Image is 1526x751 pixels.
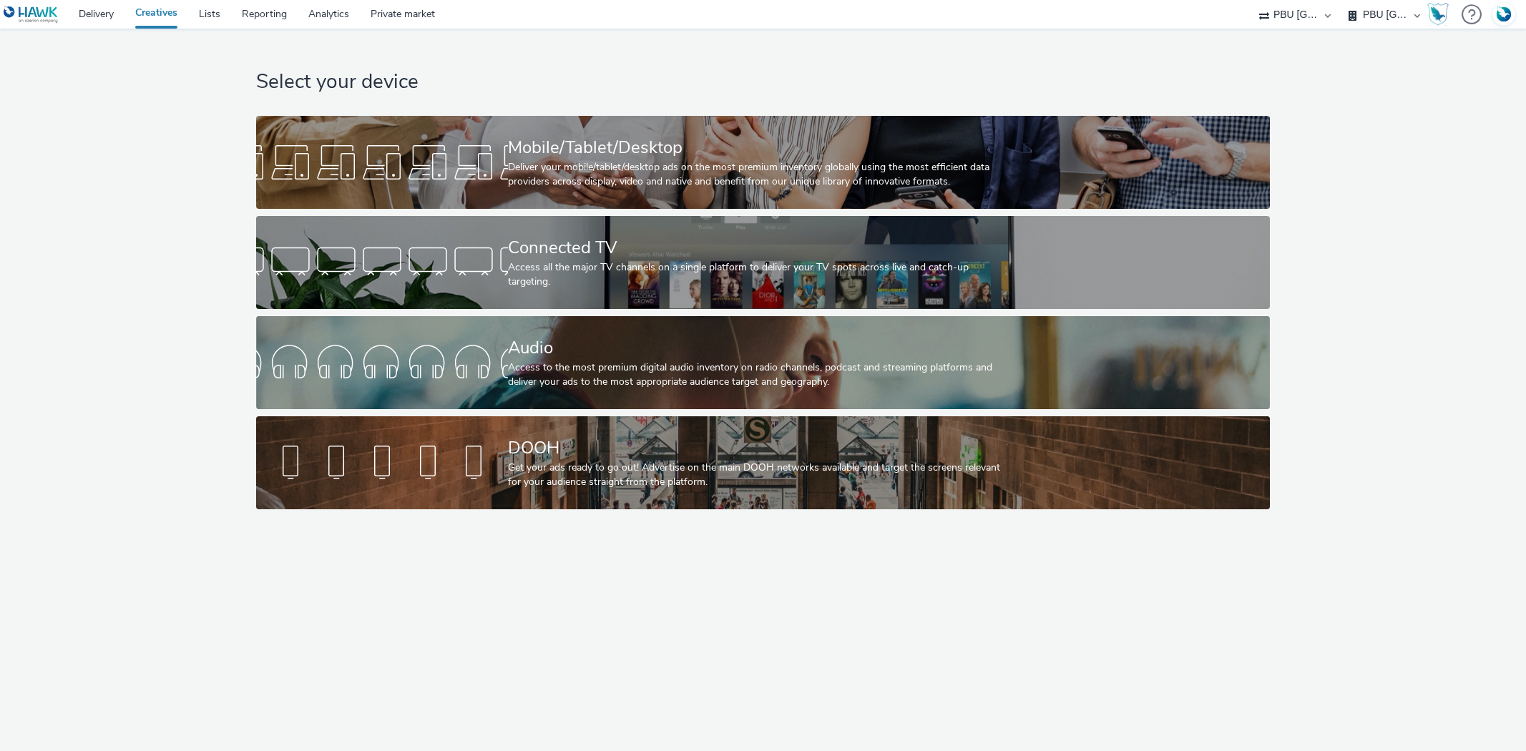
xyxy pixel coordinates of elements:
div: Mobile/Tablet/Desktop [508,135,1012,160]
a: Mobile/Tablet/DesktopDeliver your mobile/tablet/desktop ads on the most premium inventory globall... [256,116,1270,209]
div: Deliver your mobile/tablet/desktop ads on the most premium inventory globally using the most effi... [508,160,1012,190]
a: Hawk Academy [1427,3,1454,26]
img: Hawk Academy [1427,3,1449,26]
div: Access to the most premium digital audio inventory on radio channels, podcast and streaming platf... [508,360,1012,390]
div: Connected TV [508,235,1012,260]
h1: Select your device [256,69,1270,96]
div: Access all the major TV channels on a single platform to deliver your TV spots across live and ca... [508,260,1012,290]
a: AudioAccess to the most premium digital audio inventory on radio channels, podcast and streaming ... [256,316,1270,409]
a: Connected TVAccess all the major TV channels on a single platform to deliver your TV spots across... [256,216,1270,309]
img: undefined Logo [4,6,59,24]
a: DOOHGet your ads ready to go out! Advertise on the main DOOH networks available and target the sc... [256,416,1270,509]
div: Audio [508,335,1012,360]
div: Get your ads ready to go out! Advertise on the main DOOH networks available and target the screen... [508,461,1012,490]
div: DOOH [508,436,1012,461]
img: Account FR [1493,4,1515,25]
